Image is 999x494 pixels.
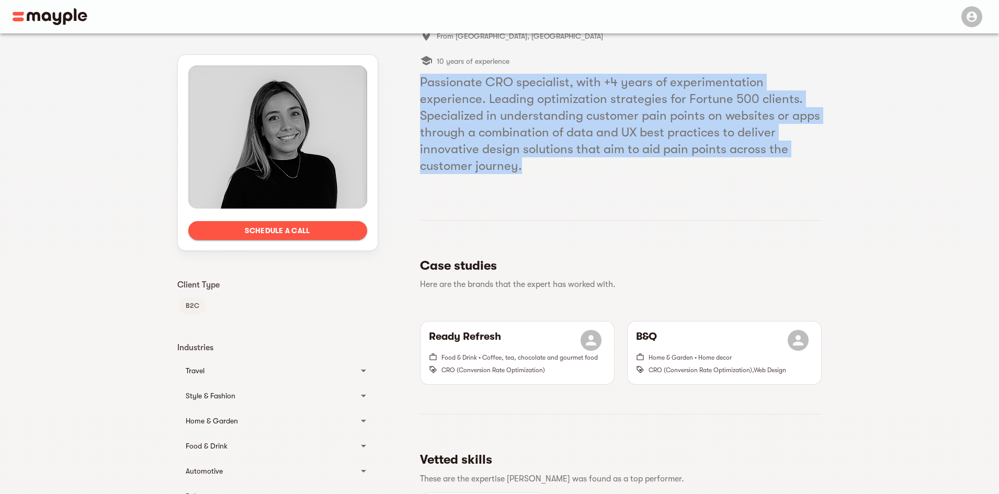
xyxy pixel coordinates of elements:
[441,366,545,374] span: CRO (Conversion Rate Optimization)
[177,433,378,458] div: Food & Drink
[197,224,359,237] span: Schedule a call
[437,30,822,42] span: From [GEOGRAPHIC_DATA], [GEOGRAPHIC_DATA]
[649,366,754,374] span: CRO (Conversion Rate Optimization) ,
[188,221,367,240] button: Schedule a call
[177,279,378,291] p: Client Type
[186,364,351,377] div: Travel
[441,354,598,361] span: Food & Drink • Coffee, tea, chocolate and gourmet food
[636,330,657,351] h6: B&Q
[186,440,351,452] div: Food & Drink
[186,415,351,427] div: Home & Garden
[429,330,501,351] h6: Ready Refresh
[177,341,378,354] p: Industries
[420,451,813,468] h5: Vetted skills
[437,55,509,67] span: 10 years of experience
[186,465,351,477] div: Automotive
[955,12,986,20] span: Menu
[421,321,614,384] button: Ready RefreshFood & Drink • Coffee, tea, chocolate and gourmet foodCRO (Conversion Rate Optimizat...
[420,473,813,485] p: These are the expertise [PERSON_NAME] was found as a top performer.
[420,278,813,291] p: Here are the brands that the expert has worked with.
[179,300,206,312] span: B2C
[177,458,378,484] div: Automotive
[177,408,378,433] div: Home & Garden
[186,389,351,402] div: Style & Fashion
[754,366,786,374] span: Web Design
[420,257,813,274] h5: Case studies
[177,358,378,383] div: Travel
[177,383,378,408] div: Style & Fashion
[420,74,822,174] h5: Passionate CRO specialist, with +4 years of experimentation experience. Leading optimization stra...
[628,321,821,384] button: B&QHome & Garden • Home decorCRO (Conversion Rate Optimization),Web Design
[13,8,87,25] img: Main logo
[649,354,732,361] span: Home & Garden • Home decor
